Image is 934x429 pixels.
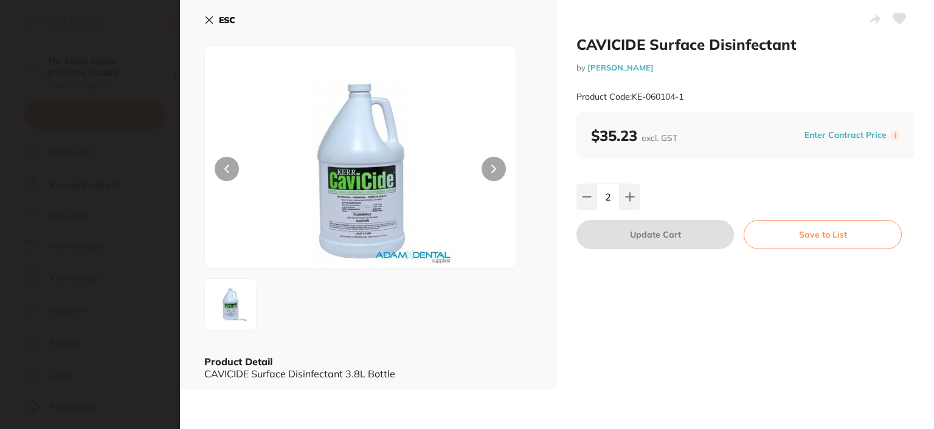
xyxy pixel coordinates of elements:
[209,283,252,326] img: MDEwNC0xLmpwZw
[204,355,272,368] b: Product Detail
[576,92,683,102] small: Product Code: KE-060104-1
[576,63,915,72] small: by
[267,76,454,268] img: MDEwNC0xLmpwZw
[219,15,235,26] b: ESC
[744,220,902,249] button: Save to List
[204,368,533,379] div: CAVICIDE Surface Disinfectant 3.8L Bottle
[576,220,734,249] button: Update Cart
[587,63,654,72] a: [PERSON_NAME]
[591,126,677,145] b: $35.23
[576,35,915,53] h2: CAVICIDE Surface Disinfectant
[204,10,235,30] button: ESC
[642,132,677,143] span: excl. GST
[801,129,890,141] button: Enter Contract Price
[890,131,900,140] label: i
